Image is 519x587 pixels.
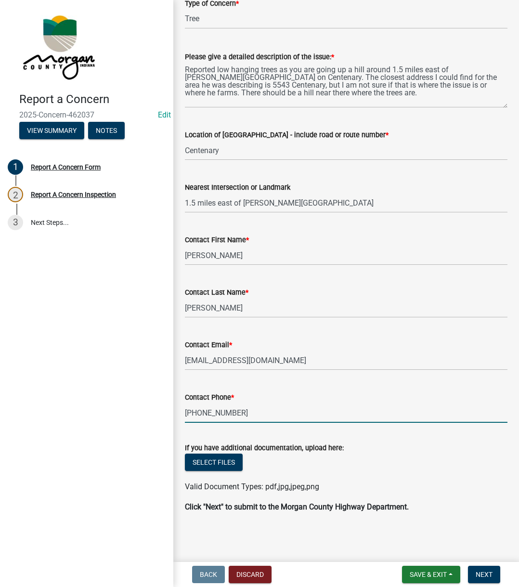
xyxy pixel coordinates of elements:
button: Discard [229,566,272,583]
label: Location of [GEOGRAPHIC_DATA] - include road or route number [185,132,389,139]
label: Contact Phone [185,394,234,401]
label: Nearest Intersection or Landmark [185,184,290,191]
span: Back [200,571,217,578]
label: If you have additional documentation, upload here: [185,445,344,452]
label: Type of Concern [185,0,239,7]
wm-modal-confirm: Edit Application Number [158,110,171,119]
button: Next [468,566,500,583]
label: Please give a detailed description of the issue: [185,54,334,61]
h4: Report a Concern [19,92,166,106]
span: Save & Exit [410,571,447,578]
button: Select files [185,454,243,471]
button: Save & Exit [402,566,460,583]
div: 1 [8,159,23,175]
label: Contact Last Name [185,289,248,296]
div: Report A Concern Form [31,164,101,170]
label: Contact Email [185,342,232,349]
button: Notes [88,122,125,139]
span: Valid Document Types: pdf,jpg,jpeg,png [185,482,319,491]
span: 2025-Concern-462037 [19,110,154,119]
wm-modal-confirm: Notes [88,127,125,135]
span: Next [476,571,493,578]
div: 2 [8,187,23,202]
wm-modal-confirm: Summary [19,127,84,135]
div: Report A Concern Inspection [31,191,116,198]
strong: Click "Next" to submit to the Morgan County Highway Department. [185,502,409,511]
button: View Summary [19,122,84,139]
img: Morgan County, Indiana [19,10,97,82]
button: Back [192,566,225,583]
label: Contact First Name [185,237,249,244]
div: 3 [8,215,23,230]
a: Edit [158,110,171,119]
